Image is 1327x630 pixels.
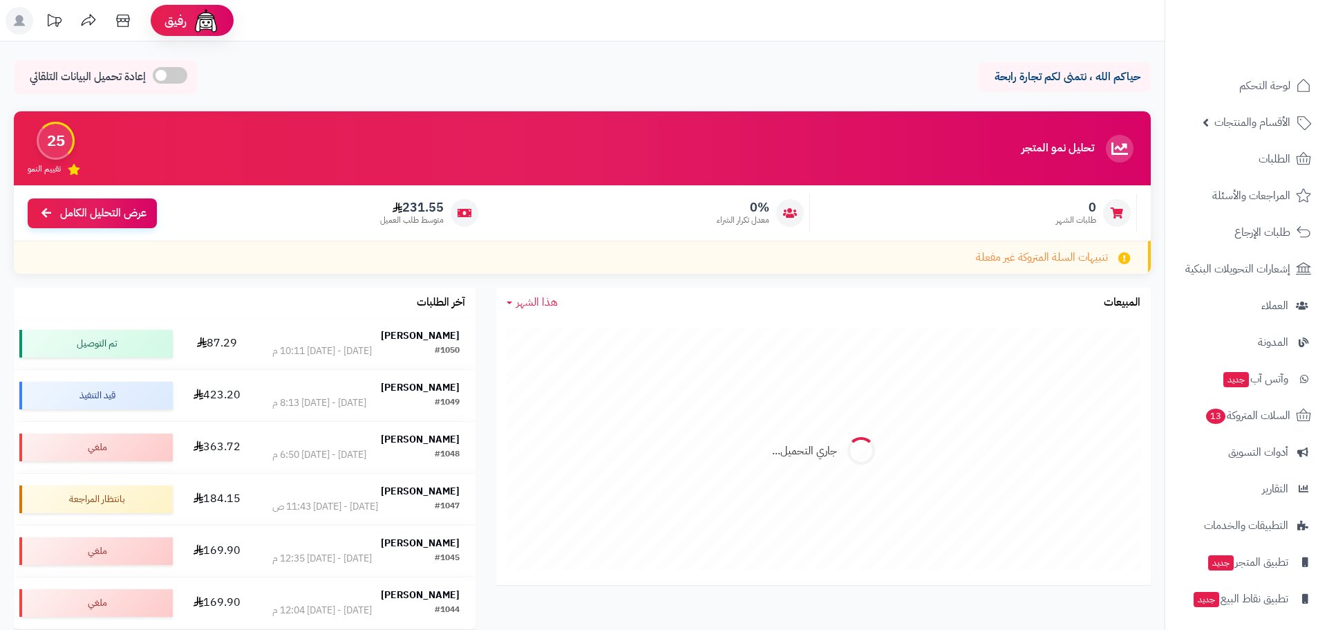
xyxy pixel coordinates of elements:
div: [DATE] - [DATE] 6:50 م [272,448,366,462]
span: الطلبات [1259,149,1290,169]
span: تقييم النمو [28,163,61,175]
td: 184.15 [178,474,256,525]
span: إشعارات التحويلات البنكية [1185,259,1290,279]
a: الطلبات [1174,142,1319,176]
span: هذا الشهر [516,294,558,311]
img: logo-2.png [1233,35,1314,64]
div: #1048 [435,448,460,462]
div: [DATE] - [DATE] 10:11 م [272,344,372,358]
span: معدل تكرار الشراء [717,214,769,226]
a: وآتس آبجديد [1174,362,1319,396]
a: أدوات التسويق [1174,436,1319,469]
span: التطبيقات والخدمات [1204,516,1288,535]
span: الأقسام والمنتجات [1214,113,1290,132]
span: المدونة [1258,333,1288,352]
span: جديد [1208,555,1234,571]
div: [DATE] - [DATE] 12:04 م [272,604,372,618]
span: 0% [717,200,769,215]
span: السلات المتروكة [1205,406,1290,425]
a: طلبات الإرجاع [1174,216,1319,249]
a: إشعارات التحويلات البنكية [1174,252,1319,286]
span: 0 [1056,200,1096,215]
strong: [PERSON_NAME] [381,432,460,447]
a: لوحة التحكم [1174,69,1319,102]
span: أدوات التسويق [1228,443,1288,462]
a: تحديثات المنصة [37,7,71,38]
a: هذا الشهر [507,295,558,311]
a: تطبيق المتجرجديد [1174,546,1319,579]
img: ai-face.png [192,7,220,35]
span: تطبيق المتجر [1207,553,1288,572]
div: ملغي [19,537,173,565]
span: المراجعات والأسئلة [1212,186,1290,205]
span: 231.55 [380,200,444,215]
span: لوحة التحكم [1239,76,1290,95]
div: #1050 [435,344,460,358]
span: التقارير [1262,479,1288,499]
div: تم التوصيل [19,330,173,358]
span: العملاء [1261,296,1288,315]
td: 423.20 [178,370,256,421]
strong: [PERSON_NAME] [381,484,460,499]
span: إعادة تحميل البيانات التلقائي [30,69,146,85]
a: المراجعات والأسئلة [1174,179,1319,212]
strong: [PERSON_NAME] [381,536,460,550]
span: تطبيق نقاط البيع [1192,589,1288,609]
div: ملغي [19,589,173,617]
span: تنبيهات السلة المتروكة غير مفعلة [976,250,1108,266]
h3: المبيعات [1104,297,1140,309]
a: التقارير [1174,472,1319,506]
td: 87.29 [178,318,256,369]
div: بانتظار المراجعة [19,485,173,513]
span: 13 [1206,409,1225,424]
span: وآتس آب [1222,369,1288,389]
span: طلبات الشهر [1056,214,1096,226]
span: رفيق [164,12,187,29]
a: تطبيق نقاط البيعجديد [1174,582,1319,615]
span: عرض التحليل الكامل [60,205,147,221]
a: التطبيقات والخدمات [1174,509,1319,542]
div: [DATE] - [DATE] 12:35 م [272,552,372,566]
h3: تحليل نمو المتجر [1022,142,1094,155]
div: #1047 [435,500,460,514]
td: 169.90 [178,577,256,629]
a: العملاء [1174,289,1319,322]
div: قيد التنفيذ [19,382,173,409]
a: السلات المتروكة13 [1174,399,1319,432]
td: 169.90 [178,526,256,577]
div: #1049 [435,396,460,410]
div: #1044 [435,604,460,618]
span: جديد [1223,372,1249,387]
strong: [PERSON_NAME] [381,588,460,602]
td: 363.72 [178,422,256,473]
strong: [PERSON_NAME] [381,380,460,395]
a: المدونة [1174,326,1319,359]
div: [DATE] - [DATE] 11:43 ص [272,500,378,514]
div: [DATE] - [DATE] 8:13 م [272,396,366,410]
strong: [PERSON_NAME] [381,328,460,343]
p: حياكم الله ، نتمنى لكم تجارة رابحة [988,69,1140,85]
div: #1045 [435,552,460,566]
span: جديد [1194,592,1219,607]
a: عرض التحليل الكامل [28,198,157,228]
span: متوسط طلب العميل [380,214,444,226]
div: ملغي [19,434,173,461]
h3: آخر الطلبات [417,297,465,309]
span: طلبات الإرجاع [1234,223,1290,242]
div: جاري التحميل... [772,443,837,459]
